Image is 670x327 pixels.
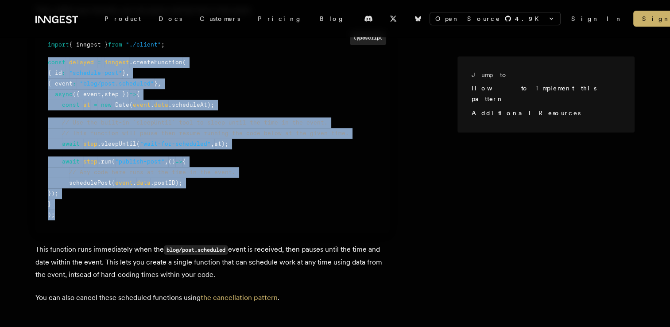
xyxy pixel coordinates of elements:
[249,11,311,27] a: Pricing
[83,158,97,165] span: step
[154,101,168,108] span: data
[161,41,165,48] span: ;
[408,12,428,26] a: Bluesky
[62,119,328,126] span: // Use the built-in `sleepUntil` tool to sleep until the time in the event.
[108,41,122,48] span: from
[182,158,186,165] span: {
[350,31,386,44] div: typescript
[136,91,140,97] span: {
[48,59,66,66] span: const
[133,101,151,108] span: event
[136,140,140,147] span: (
[83,140,97,147] span: step
[62,101,80,108] span: const
[140,140,211,147] span: "wait-for-scheduled"
[62,130,349,136] span: // This function will pause then resume running the code below at the given time.
[105,59,129,66] span: inngest
[48,211,55,218] span: );
[62,158,80,165] span: await
[129,59,182,66] span: .createFunction
[97,140,136,147] span: .sleepUntil
[115,158,165,165] span: "publish-post"
[151,101,154,108] span: .
[73,80,76,87] span: :
[94,101,97,108] span: =
[105,91,129,97] span: step })
[48,70,62,76] span: { id
[164,245,228,255] code: blog/post.scheduled
[168,101,214,108] span: .scheduleAt);
[165,158,168,165] span: ,
[35,243,390,281] p: This function runs immediately when the event is received, then pauses until the time and date wi...
[62,70,66,76] span: :
[48,190,58,197] span: });
[35,292,390,304] p: You can also cancel these scheduled functions using .
[151,179,182,186] span: .postID);
[101,91,105,97] span: ,
[115,179,133,186] span: event
[191,11,249,27] a: Customers
[122,70,126,76] span: }
[311,11,353,27] a: Blog
[472,71,613,80] h3: Jump to
[571,14,623,23] a: Sign In
[80,80,154,87] span: "blog/post.scheduled"
[55,91,73,97] span: async
[69,70,122,76] span: "schedule-post"
[133,179,136,186] span: .
[112,158,115,165] span: (
[69,169,236,175] span: // Any code here runs at the time in the event.
[515,14,544,23] span: 4.9 K
[472,110,580,117] a: Additional Resources
[126,70,129,76] span: ,
[150,11,191,27] a: Docs
[211,140,214,147] span: ,
[435,14,501,23] span: Open Source
[115,101,129,108] span: Date
[136,179,151,186] span: data
[168,158,175,165] span: ()
[175,158,182,165] span: =>
[472,85,596,103] a: How to implement this pattern
[201,293,278,302] a: the cancellation pattern
[158,80,161,87] span: ,
[73,91,101,97] span: ({ event
[83,101,90,108] span: at
[48,201,51,207] span: }
[69,41,108,48] span: { inngest }
[48,80,73,87] span: { event
[182,59,186,66] span: (
[383,12,403,26] a: X
[112,179,115,186] span: (
[97,158,112,165] span: .run
[214,140,228,147] span: at);
[69,59,94,66] span: delayed
[69,179,112,186] span: schedulePost
[97,59,101,66] span: =
[48,41,69,48] span: import
[129,101,133,108] span: (
[359,12,378,26] a: Discord
[62,140,80,147] span: await
[154,80,158,87] span: }
[96,11,150,27] div: Product
[101,101,112,108] span: new
[126,41,161,48] span: "./client"
[129,91,136,97] span: =>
